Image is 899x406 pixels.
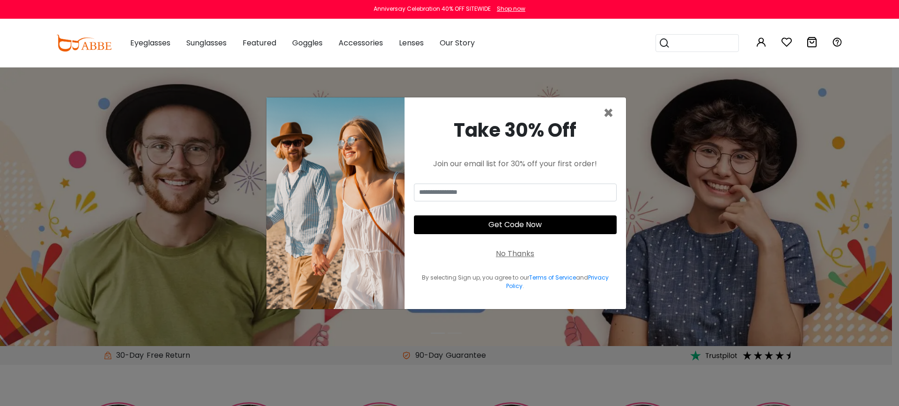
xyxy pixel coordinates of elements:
[603,105,614,122] button: Close
[266,97,405,309] img: welcome
[414,116,617,144] div: Take 30% Off
[529,273,576,281] a: Terms of Service
[56,35,111,52] img: abbeglasses.com
[414,158,617,170] div: Join our email list for 30% off your first order!
[399,37,424,48] span: Lenses
[414,215,617,234] button: Get Code Now
[496,248,534,259] div: No Thanks
[292,37,323,48] span: Goggles
[414,273,617,290] div: By selecting Sign up, you agree to our and .
[186,37,227,48] span: Sunglasses
[339,37,383,48] span: Accessories
[506,273,609,290] a: Privacy Policy
[243,37,276,48] span: Featured
[130,37,170,48] span: Eyeglasses
[492,5,525,13] a: Shop now
[497,5,525,13] div: Shop now
[603,101,614,125] span: ×
[440,37,475,48] span: Our Story
[374,5,491,13] div: Anniversay Celebration 40% OFF SITEWIDE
